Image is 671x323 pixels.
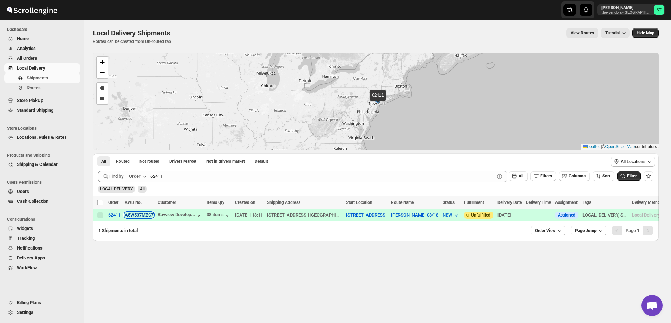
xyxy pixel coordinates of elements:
[165,156,201,166] button: Claimable
[207,212,231,219] div: 38 items
[530,171,556,181] button: Filters
[140,187,145,192] span: All
[17,300,41,305] span: Billing Plans
[581,144,659,150] div: © contributors
[571,30,594,36] span: View Routes
[559,171,590,181] button: Columns
[632,200,663,205] span: Delivery Method
[519,174,523,179] span: All
[4,83,80,93] button: Routes
[612,226,653,235] nav: Pagination
[471,212,490,218] span: Unfulfilled
[602,174,610,179] span: Sort
[97,67,108,78] a: Zoom out
[101,159,106,164] span: All
[626,228,639,233] span: Page
[158,212,202,219] button: Bayview Develop...
[4,53,80,63] button: All Orders
[621,159,645,164] span: All Locations
[7,125,81,131] span: Store Locations
[207,200,224,205] span: Items Qty
[17,162,58,167] span: Shipping & Calendar
[7,217,81,222] span: Configurations
[139,159,159,164] span: Not routed
[108,212,120,218] button: 62411
[17,226,33,231] span: Widgets
[97,93,108,104] a: Draw a rectangle
[135,156,164,166] button: Unrouted
[17,255,45,260] span: Delivery Apps
[235,200,255,205] span: Created on
[109,173,123,180] span: Find by
[129,173,141,180] div: Order
[235,212,263,219] div: [DATE] | 13:11
[637,30,654,36] span: Hide Map
[526,200,551,205] span: Delivery Time
[158,200,176,205] span: Customer
[4,196,80,206] button: Cash Collection
[4,44,80,53] button: Analytics
[4,298,80,308] button: Billing Plans
[27,85,41,90] span: Routes
[4,160,80,169] button: Shipping & Calendar
[509,171,528,181] button: All
[438,209,464,221] button: NEW
[4,187,80,196] button: Users
[617,171,641,181] button: Filter
[100,58,105,66] span: +
[443,212,452,218] span: NEW
[169,159,196,164] span: Drivers Market
[526,212,551,219] div: -
[4,263,80,273] button: WorkFlow
[93,39,173,44] p: Routes can be created from Un-routed tab
[593,171,614,181] button: Sort
[202,156,249,166] button: Un-claimable
[346,212,387,218] button: [STREET_ADDRESS]
[4,224,80,233] button: Widgets
[93,29,170,37] span: Local Delivery Shipments
[582,200,591,205] span: Tags
[255,159,268,164] span: Default
[4,133,80,142] button: Locations, Rules & Rates
[125,200,142,205] span: AWB No.
[267,212,342,219] div: |
[4,243,80,253] button: Notifications
[27,75,48,80] span: Shipments
[17,46,36,51] span: Analytics
[7,27,81,32] span: Dashboard
[98,228,138,233] span: 1 Shipments in total
[654,5,664,15] span: Simcha Trieger
[391,212,438,218] button: [PERSON_NAME] 08/18
[97,156,110,166] button: All
[531,226,565,235] button: Order View
[443,200,455,205] span: Status
[605,144,635,149] a: OpenStreetMap
[97,83,108,93] a: Draw a polygon
[627,174,637,179] span: Filter
[4,34,80,44] button: Home
[575,228,597,233] span: Page Jump
[601,11,651,15] p: the-vendors-[GEOGRAPHIC_DATA]
[17,98,43,103] span: Store PickUp
[632,28,659,38] button: Map action label
[555,200,578,205] span: Assignment
[4,73,80,83] button: Shipments
[17,65,45,71] span: Local Delivery
[100,68,105,77] span: −
[158,212,195,217] div: Bayview Develop...
[6,1,58,19] img: ScrollEngine
[17,245,43,251] span: Notifications
[571,226,606,235] button: Page Jump
[583,144,600,149] a: Leaflet
[4,308,80,317] button: Settings
[125,212,154,218] button: A5W537MZC7
[4,233,80,243] button: Tracking
[267,200,300,205] span: Shipping Address
[601,28,630,38] button: Tutorial
[17,189,29,194] span: Users
[7,153,81,158] span: Products and Shipping
[601,5,651,11] p: [PERSON_NAME]
[17,310,33,315] span: Settings
[112,156,134,166] button: Routed
[657,8,662,12] text: ST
